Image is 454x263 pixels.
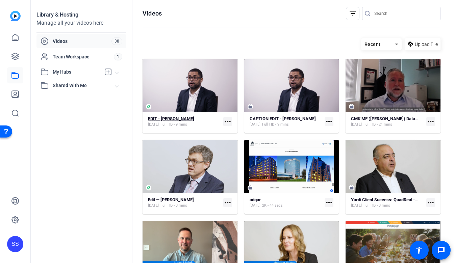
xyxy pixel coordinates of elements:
span: 2K - 44 secs [262,203,283,208]
div: Manage all your videos here [36,19,126,27]
span: [DATE] [148,122,159,127]
mat-expansion-panel-header: My Hubs [36,65,126,79]
mat-icon: more_horiz [426,117,435,126]
div: SS [7,236,23,252]
span: 38 [111,37,122,45]
span: [DATE] [351,203,362,208]
span: Recent [364,42,381,47]
a: Edit — [PERSON_NAME][DATE]Full HD - 3 mins [148,197,221,208]
span: Full HD - 9 mins [160,122,187,127]
button: Upload File [405,38,440,50]
mat-icon: more_horiz [223,198,232,207]
span: [DATE] [250,122,260,127]
a: CMK MF ([PERSON_NAME]) Data Connect_ALL[DATE]Full HD - 21 mins [351,116,424,127]
span: Shared With Me [53,82,116,89]
a: Yardi Client Success: QuadReal - Updated - No Music[DATE]Full HD - 3 mins [351,197,424,208]
mat-icon: message [437,246,445,254]
img: blue-gradient.svg [10,11,21,21]
strong: adgar [250,197,261,202]
span: [DATE] [148,203,159,208]
span: Videos [53,38,111,45]
a: EDIT - [PERSON_NAME][DATE]Full HD - 9 mins [148,116,221,127]
mat-expansion-panel-header: Shared With Me [36,79,126,92]
a: adgar[DATE]2K - 44 secs [250,197,322,208]
span: Team Workspace [53,53,114,60]
strong: Edit — [PERSON_NAME] [148,197,194,202]
span: My Hubs [53,69,101,76]
span: [DATE] [351,122,362,127]
strong: EDIT - [PERSON_NAME] [148,116,194,121]
strong: CAPTION EDIT - [PERSON_NAME] [250,116,316,121]
strong: CMK MF ([PERSON_NAME]) Data Connect_ALL [351,116,442,121]
span: Full HD - 3 mins [160,203,187,208]
h1: Videos [143,9,162,18]
span: Full HD - 3 mins [363,203,390,208]
input: Search [374,9,435,18]
mat-icon: filter_list [349,9,357,18]
mat-icon: more_horiz [325,198,333,207]
strong: Yardi Client Success: QuadReal - Updated - No Music [351,197,454,202]
span: Full HD - 21 mins [363,122,392,127]
span: Upload File [415,41,438,48]
span: [DATE] [250,203,260,208]
mat-icon: more_horiz [223,117,232,126]
mat-icon: more_horiz [426,198,435,207]
mat-icon: more_horiz [325,117,333,126]
div: Library & Hosting [36,11,126,19]
span: Full HD - 9 mins [262,122,289,127]
mat-icon: accessibility [415,246,423,254]
a: CAPTION EDIT - [PERSON_NAME][DATE]Full HD - 9 mins [250,116,322,127]
span: 1 [114,53,122,60]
